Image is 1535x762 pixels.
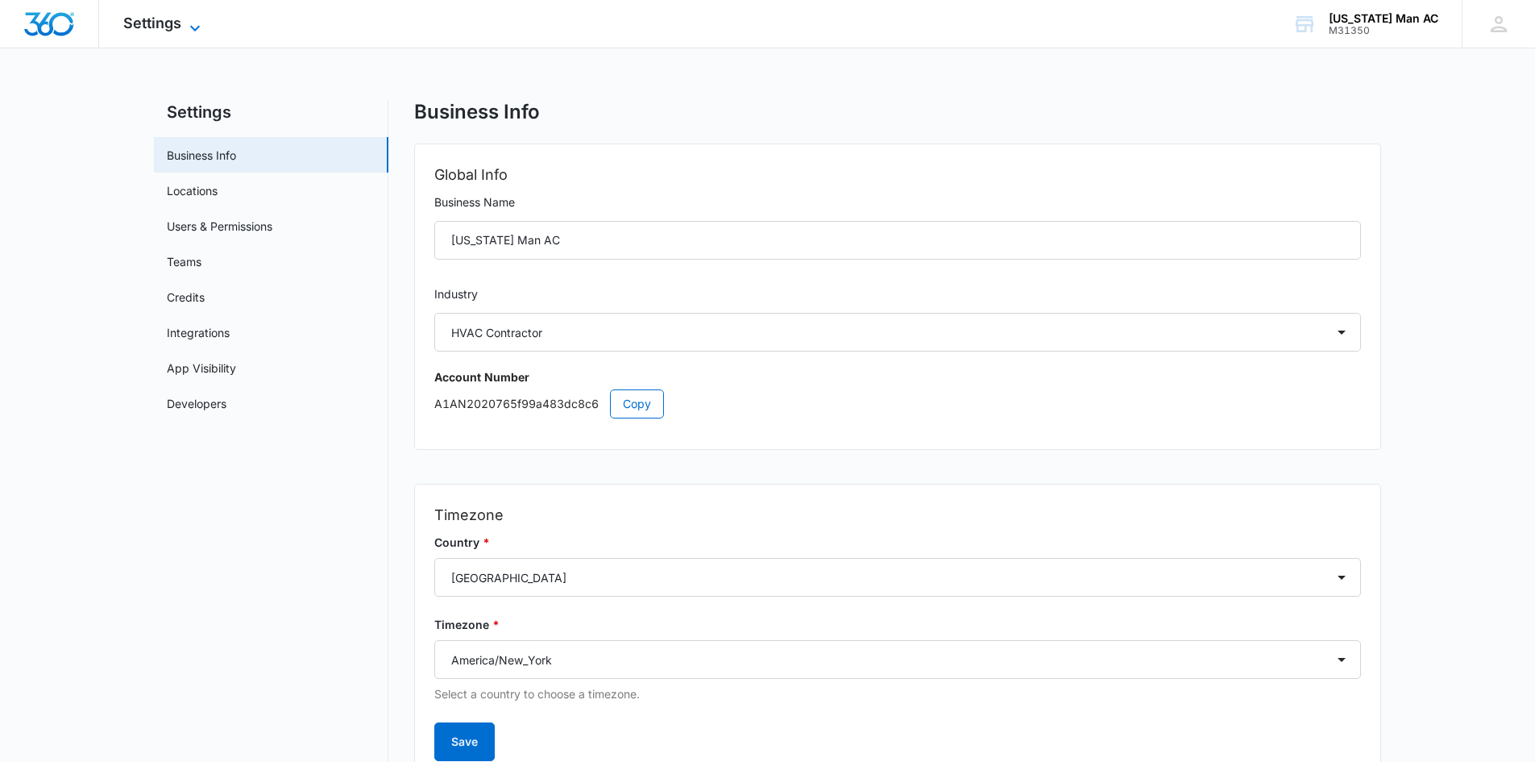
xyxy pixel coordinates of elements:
[167,253,201,270] a: Teams
[1329,25,1438,36] div: account id
[167,395,226,412] a: Developers
[167,182,218,199] a: Locations
[434,389,1361,418] p: A1AN2020765f99a483dc8c6
[1329,12,1438,25] div: account name
[434,164,1361,186] h2: Global Info
[434,534,1361,552] label: Country
[167,289,205,306] a: Credits
[434,616,1361,634] label: Timezone
[123,15,181,31] span: Settings
[167,324,230,341] a: Integrations
[434,285,1361,303] label: Industry
[434,194,1361,211] label: Business Name
[434,504,1361,527] h2: Timezone
[154,100,388,124] h2: Settings
[434,685,1361,703] p: Select a country to choose a timezone.
[623,395,651,413] span: Copy
[167,218,272,235] a: Users & Permissions
[434,722,495,761] button: Save
[414,100,540,124] h1: Business Info
[167,360,236,377] a: App Visibility
[167,147,236,164] a: Business Info
[434,370,529,384] strong: Account Number
[610,389,664,418] button: Copy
